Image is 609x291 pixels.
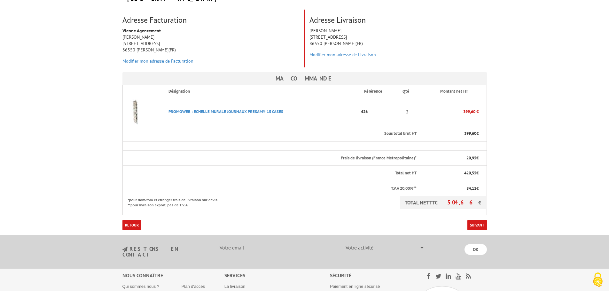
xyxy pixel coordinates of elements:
[122,272,224,279] div: Nous connaître
[224,284,246,289] a: La livraison
[397,85,417,97] th: Qté
[422,170,479,176] p: €
[422,186,479,192] p: €
[122,150,417,166] th: Frais de livraison (France Metropolitaine)*
[118,27,304,67] div: [PERSON_NAME] [STREET_ADDRESS] 86550 [PERSON_NAME](FR)
[466,186,476,191] span: 84,11
[305,27,492,61] div: [PERSON_NAME] [STREET_ADDRESS] 86550 [PERSON_NAME](FR)
[422,131,479,137] p: €
[359,85,397,97] th: Référence
[447,199,478,206] span: 504,66
[122,166,417,181] th: Total net HT
[123,99,148,125] img: PROMOWEB : ECHELLE MURALE JOURNAUX PRESAM® 15 CASES
[330,272,410,279] div: Sécurité
[122,58,193,64] a: Modifier mon adresse de Facturation
[417,106,479,117] p: 399,60 €
[128,196,224,208] p: *pour dom-tom et étranger frais de livraison sur devis **pour livraison export, pas de T.V.A
[168,109,283,114] a: PROMOWEB : ECHELLE MURALE JOURNAUX PRESAM® 15 CASES
[122,284,160,289] a: Qui sommes nous ?
[309,16,487,24] h3: Adresse Livraison
[128,186,417,192] p: T.V.A 20,00%**
[422,155,479,161] p: €
[224,272,330,279] div: Services
[587,269,609,291] button: Cookies (fenêtre modale)
[122,126,417,141] th: Sous total brut HT
[163,85,359,97] th: Désignation
[422,88,486,95] p: Montant net HT
[122,16,300,24] h3: Adresse Facturation
[330,284,380,289] a: Paiement en ligne sécurisé
[122,247,128,252] img: newsletter.jpg
[464,131,476,136] span: 399,60
[467,220,487,230] a: Suivant
[359,106,397,117] p: 426
[397,97,417,126] td: 2
[122,72,487,85] h3: Ma commande
[464,170,476,176] span: 420,55
[122,28,161,34] strong: Vienne Agencement
[122,246,207,257] h3: restons en contact
[590,272,606,288] img: Cookies (fenêtre modale)
[465,244,487,255] input: OK
[309,52,376,57] a: Modifier mon adresse de Livraison
[122,220,141,230] a: Retour
[182,284,205,289] a: Plan d'accès
[216,242,331,253] input: Votre email
[466,155,476,161] span: 20,95
[400,196,486,209] p: TOTAL NET TTC €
